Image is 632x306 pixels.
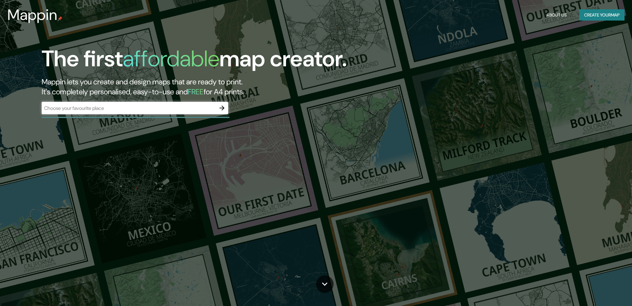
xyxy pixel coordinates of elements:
h1: affordable [123,44,219,73]
h1: The first map creator. [42,46,347,77]
button: About Us [544,9,569,21]
img: mappin-pin [58,16,62,21]
iframe: Help widget launcher [577,282,625,299]
h3: Mappin [7,6,58,24]
h2: Mappin lets you create and design maps that are ready to print. It's completely personalised, eas... [42,77,358,97]
button: Create yourmap [579,9,625,21]
input: Choose your favourite place [42,105,216,112]
h5: FREE [188,87,204,97]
